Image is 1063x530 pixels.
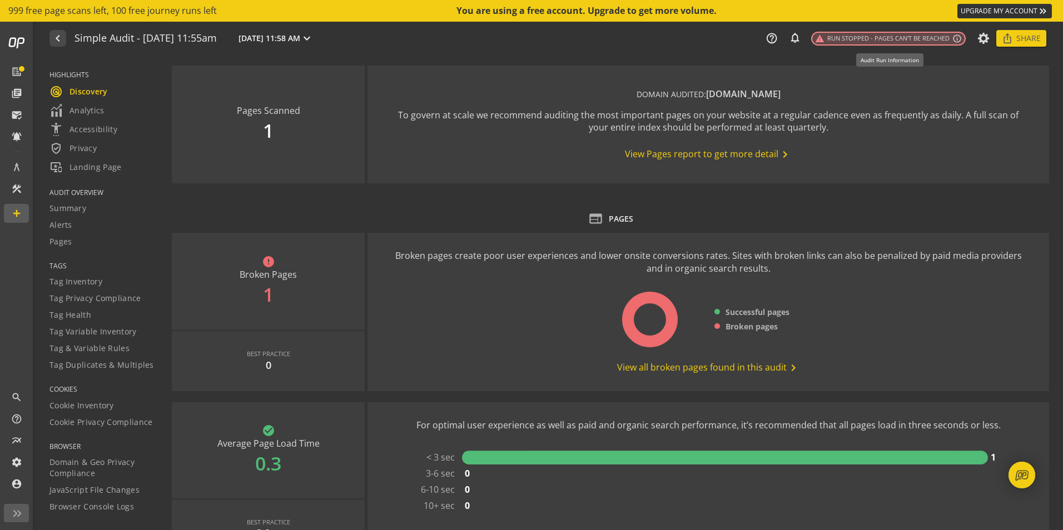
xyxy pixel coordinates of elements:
button: [DATE] 11:58 AM [236,31,316,46]
mat-icon: mark_email_read [11,109,22,121]
span: DOMAIN AUDITED: [637,89,706,99]
text: 0 [465,483,470,495]
span: Pages [49,236,72,247]
text: 3-6 sec [426,467,455,479]
span: Tag Health [49,309,91,321]
button: Share [996,30,1046,47]
mat-icon: account_circle [11,478,22,489]
span: Accessibility [49,123,117,136]
span: BROWSER [49,442,158,451]
mat-icon: settings_accessibility [49,123,63,136]
mat-icon: settings [11,457,22,468]
div: Open Intercom Messenger [1009,462,1035,488]
span: Broken pages [726,321,778,332]
mat-icon: add [11,208,22,219]
text: 1 [991,451,996,463]
text: 10+ sec [424,499,455,511]
span: Discovery [49,85,108,98]
span: Privacy [49,142,97,155]
mat-icon: multiline_chart [11,435,22,446]
span: COOKIES [49,384,158,394]
text: < 3 sec [426,451,455,463]
span: View Pages report to get more detail [625,148,792,161]
h1: Simple Audit - 15 October 2025 | 11:55am [74,33,217,44]
mat-icon: navigate_before [51,32,63,45]
div: PAGES [609,213,633,224]
span: Tag Inventory [49,276,102,287]
mat-icon: list_alt [11,66,22,77]
mat-icon: expand_more [300,32,314,45]
span: Alerts [49,219,72,231]
text: 0 [465,467,470,479]
div: You are using a free account. Upgrade to get more volume. [456,4,718,17]
mat-icon: construction [11,183,22,194]
mat-icon: help_outline [766,32,778,44]
span: 999 free page scans left, 100 free journey runs left [8,4,217,17]
a: UPGRADE MY ACCOUNT [957,4,1052,18]
div: To govern at scale we recommend auditing the most important pages on your website at a regular ca... [390,109,1027,134]
div: 0 [266,358,271,373]
div: Broken pages create poor user experiences and lower onsite conversions rates. Sites with broken l... [390,249,1027,275]
mat-icon: help_outline [11,413,22,424]
mat-icon: verified_user [49,142,63,155]
text: 6-10 sec [421,483,455,495]
span: Share [1016,28,1041,48]
span: Cookie Inventory [49,400,114,411]
text: 0 [465,499,470,511]
mat-icon: web [588,211,603,226]
mat-icon: chevron_right [787,361,800,374]
span: Successful pages [726,307,789,318]
mat-icon: ios_share [1002,33,1013,44]
mat-icon: notifications_active [11,131,22,142]
span: View all broken pages found in this audit [617,361,800,374]
span: HIGHLIGHTS [49,70,158,79]
mat-icon: notifications_none [789,32,800,43]
span: Tag Duplicates & Multiples [49,359,154,371]
span: AUDIT OVERVIEW [49,188,158,197]
mat-icon: chevron_right [778,148,792,161]
mat-icon: architecture [11,162,22,173]
span: Tag & Variable Rules [49,343,130,354]
span: Run Stopped - Pages can't be reached [815,34,950,43]
span: Cookie Privacy Compliance [49,417,153,428]
mat-icon: keyboard_double_arrow_right [1037,6,1049,17]
span: Tag Variable Inventory [49,326,137,337]
span: Landing Page [49,161,122,174]
span: [DOMAIN_NAME] [706,88,781,100]
span: Tag Privacy Compliance [49,293,141,304]
span: TAGS [49,261,158,271]
mat-icon: radar [49,85,63,98]
mat-icon: warning [815,34,824,43]
span: Analytics [49,104,105,117]
div: BEST PRACTICE [247,518,290,527]
mat-icon: search [11,392,22,403]
mat-icon: library_books [11,88,22,99]
div: BEST PRACTICE [247,349,290,358]
mat-icon: info_outline [952,34,962,43]
span: Domain & Geo Privacy Compliance [49,457,158,479]
span: Browser Console Logs [49,501,134,512]
span: Summary [49,203,86,214]
span: JavaScript File Changes [49,484,140,496]
div: For optimal user experience as well as paid and organic search performance, it’s recommended that... [416,419,1001,432]
mat-icon: important_devices [49,161,63,174]
span: [DATE] 11:58 AM [239,33,300,44]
